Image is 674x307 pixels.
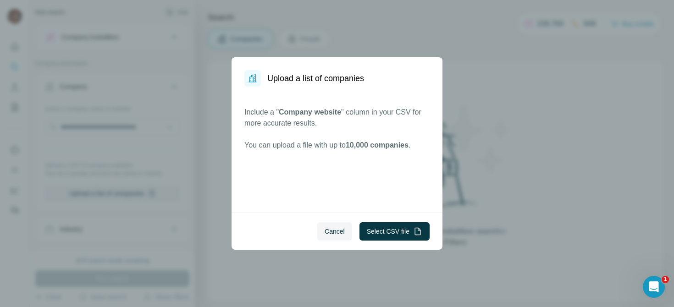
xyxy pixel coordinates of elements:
button: Cancel [317,222,352,241]
h1: Upload a list of companies [267,72,364,85]
span: 10,000 companies [346,141,409,149]
iframe: Intercom live chat [643,276,665,298]
span: 1 [662,276,669,283]
button: Select CSV file [359,222,430,241]
p: You can upload a file with up to . [244,140,430,151]
span: Company website [279,108,341,116]
span: Cancel [325,227,345,236]
p: Include a " " column in your CSV for more accurate results. [244,107,430,129]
